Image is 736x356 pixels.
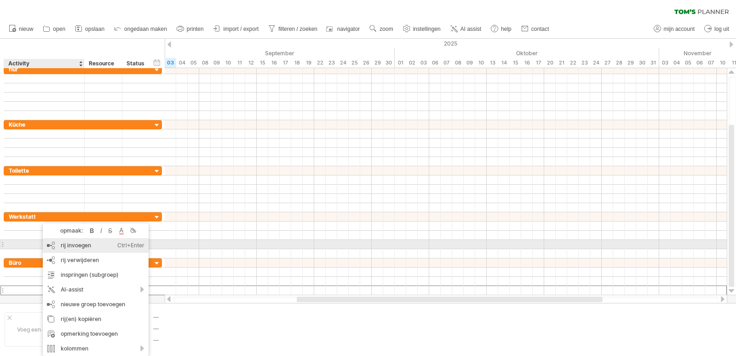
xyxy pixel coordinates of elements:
div: maandag, 10 November 2025 [717,58,728,68]
div: Küche [9,120,80,129]
span: filteren / zoeken [278,26,317,32]
div: vrijdag, 10 Oktober 2025 [475,58,487,68]
div: Resource [89,59,117,68]
div: maandag, 6 Oktober 2025 [429,58,441,68]
a: mijn account [651,23,697,35]
div: Oktober 2025 [395,48,659,58]
span: printen [187,26,204,32]
span: zoom [379,26,393,32]
a: help [489,23,514,35]
div: maandag, 29 September 2025 [372,58,383,68]
div: Activity [8,59,79,68]
div: vrijdag, 3 Oktober 2025 [418,58,429,68]
span: AI assist [460,26,481,32]
div: dinsdag, 23 September 2025 [326,58,337,68]
span: log uit [714,26,729,32]
div: dinsdag, 7 Oktober 2025 [441,58,452,68]
span: mijn account [664,26,695,32]
div: vrijdag, 17 Oktober 2025 [533,58,544,68]
div: donderdag, 30 Oktober 2025 [636,58,648,68]
div: rij(en) kopiëren [43,312,149,327]
div: woensdag, 15 Oktober 2025 [510,58,521,68]
div: vrijdag, 31 Oktober 2025 [648,58,659,68]
a: nieuw [6,23,36,35]
div: woensdag, 10 September 2025 [222,58,234,68]
a: log uit [702,23,732,35]
div: donderdag, 16 Oktober 2025 [521,58,533,68]
div: dinsdag, 21 Oktober 2025 [556,58,567,68]
div: woensdag, 3 September 2025 [165,58,176,68]
a: import / export [211,23,262,35]
div: maandag, 15 September 2025 [257,58,268,68]
div: Voeg een eigen logo toe [5,312,91,347]
div: dinsdag, 14 Oktober 2025 [498,58,510,68]
div: kolommen [43,341,149,356]
div: flur [9,65,80,74]
span: ongedaan maken [124,26,167,32]
a: zoom [367,23,396,35]
div: donderdag, 9 Oktober 2025 [464,58,475,68]
div: woensdag, 8 Oktober 2025 [452,58,464,68]
div: .... [153,312,230,320]
div: September 2025 [142,48,395,58]
div: donderdag, 4 September 2025 [176,58,188,68]
a: instellingen [401,23,443,35]
div: maandag, 20 Oktober 2025 [544,58,556,68]
a: contact [519,23,552,35]
div: donderdag, 18 September 2025 [291,58,303,68]
span: nieuw [19,26,33,32]
div: vrijdag, 5 September 2025 [188,58,199,68]
div: vrijdag, 12 September 2025 [245,58,257,68]
div: Status [126,59,147,68]
div: donderdag, 2 Oktober 2025 [406,58,418,68]
div: Büro [9,258,80,267]
div: dinsdag, 16 September 2025 [268,58,280,68]
div: dinsdag, 4 November 2025 [671,58,682,68]
div: .... [153,323,230,331]
div: donderdag, 25 September 2025 [349,58,360,68]
div: nieuwe groep toevoegen [43,297,149,312]
span: navigator [337,26,360,32]
div: Ctrl+Enter [117,238,144,253]
div: Toilette [9,166,80,175]
div: rij invoegen [43,238,149,253]
span: instellingen [413,26,441,32]
div: opmerking toevoegen [43,327,149,341]
span: open [53,26,65,32]
span: import / export [224,26,259,32]
a: open [40,23,68,35]
div: vrijdag, 19 September 2025 [303,58,314,68]
div: donderdag, 6 November 2025 [694,58,705,68]
div: maandag, 8 September 2025 [199,58,211,68]
div: woensdag, 24 September 2025 [337,58,349,68]
span: opslaan [85,26,104,32]
a: printen [174,23,207,35]
div: dinsdag, 28 Oktober 2025 [613,58,625,68]
div: maandag, 3 November 2025 [659,58,671,68]
div: maandag, 22 September 2025 [314,58,326,68]
span: contact [531,26,549,32]
div: vrijdag, 24 Oktober 2025 [590,58,602,68]
div: inspringen (subgroep) [43,268,149,282]
div: donderdag, 23 Oktober 2025 [579,58,590,68]
a: ongedaan maken [112,23,170,35]
div: woensdag, 29 Oktober 2025 [625,58,636,68]
div: vrijdag, 26 September 2025 [360,58,372,68]
div: AI-assist [43,282,149,297]
div: maandag, 13 Oktober 2025 [487,58,498,68]
div: Werkstatt [9,212,80,221]
span: help [501,26,512,32]
div: maandag, 27 Oktober 2025 [602,58,613,68]
a: filteren / zoeken [266,23,320,35]
div: woensdag, 5 November 2025 [682,58,694,68]
span: rij verwijderen [61,257,99,263]
div: dinsdag, 9 September 2025 [211,58,222,68]
div: woensdag, 17 September 2025 [280,58,291,68]
div: woensdag, 1 Oktober 2025 [395,58,406,68]
a: navigator [325,23,362,35]
div: opmaak: [46,227,87,234]
div: .... [153,335,230,343]
a: opslaan [73,23,107,35]
div: donderdag, 11 September 2025 [234,58,245,68]
div: vrijdag, 7 November 2025 [705,58,717,68]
